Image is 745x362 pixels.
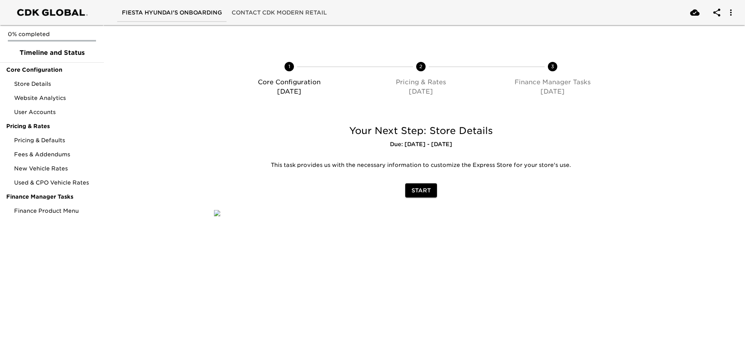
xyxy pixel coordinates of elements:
[14,207,98,215] span: Finance Product Menu
[490,78,615,87] p: Finance Manager Tasks
[6,193,98,201] span: Finance Manager Tasks
[14,150,98,158] span: Fees & Addendums
[227,78,352,87] p: Core Configuration
[6,48,98,58] span: Timeline and Status
[358,78,484,87] p: Pricing & Rates
[227,87,352,96] p: [DATE]
[14,136,98,144] span: Pricing & Defaults
[405,183,437,198] button: Start
[721,3,740,22] button: account of current user
[214,210,220,216] img: qkibX1zbU72zw90W6Gan%2FTemplates%2FRjS7uaFIXtg43HUzxvoG%2F3e51d9d6-1114-4229-a5bf-f5ca567b6beb.jpg
[14,108,98,116] span: User Accounts
[14,179,98,186] span: Used & CPO Vehicle Rates
[490,87,615,96] p: [DATE]
[14,80,98,88] span: Store Details
[419,63,422,69] text: 2
[551,63,554,69] text: 3
[14,165,98,172] span: New Vehicle Rates
[411,186,431,195] span: Start
[685,3,704,22] button: save
[6,66,98,74] span: Core Configuration
[232,8,327,18] span: Contact CDK Modern Retail
[14,94,98,102] span: Website Analytics
[214,140,628,149] h6: Due: [DATE] - [DATE]
[122,8,222,18] span: Fiesta Hyundai's Onboarding
[8,30,96,38] p: 0% completed
[6,122,98,130] span: Pricing & Rates
[358,87,484,96] p: [DATE]
[288,63,290,69] text: 1
[214,125,628,137] h5: Your Next Step: Store Details
[220,161,622,169] p: This task provides us with the necessary information to customize the Express Store for your stor...
[707,3,726,22] button: account of current user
